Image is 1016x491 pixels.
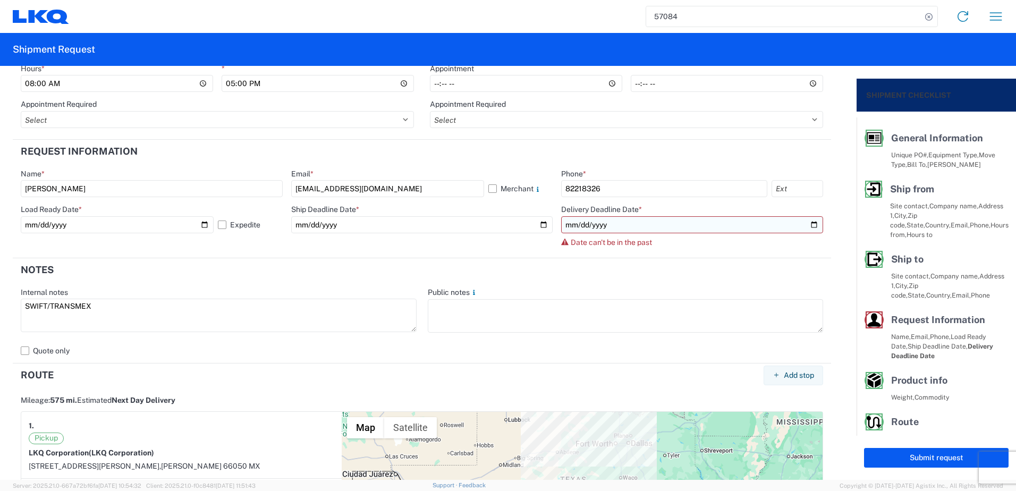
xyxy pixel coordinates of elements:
span: Next Day Delivery [112,396,175,404]
input: Ext [772,180,823,197]
span: Copyright © [DATE]-[DATE] Agistix Inc., All Rights Reserved [840,481,1003,490]
span: Equipment Type, [928,151,979,159]
span: Country, [925,221,951,229]
h2: Shipment Checklist [866,89,951,101]
span: City, [895,282,909,290]
span: Route [891,416,919,427]
span: Server: 2025.21.0-667a72bf6fa [13,482,141,489]
span: [PERSON_NAME] 66050 MX [161,462,260,470]
span: [STREET_ADDRESS][PERSON_NAME], [29,462,161,470]
span: Product info [891,375,947,386]
label: Delivery Deadline Date [561,205,642,214]
button: Show satellite imagery [384,417,437,438]
span: Phone [971,291,990,299]
span: Ship Deadline Date, [908,342,968,350]
span: Request Information [891,314,985,325]
label: Appointment [430,64,474,73]
span: Date can't be in the past [571,238,652,247]
h2: Route [21,370,54,380]
span: State, [907,221,925,229]
button: Add stop [764,366,823,385]
span: Pickup [29,433,64,444]
a: Support [433,482,459,488]
span: Phone, [970,221,990,229]
span: Commodity [915,393,950,401]
span: Unique PO#, [891,151,928,159]
span: Email, [911,333,930,341]
span: Hours to [907,231,933,239]
span: [PERSON_NAME] [927,160,981,168]
span: Company name, [930,272,979,280]
span: (LKQ Corporation) [89,448,154,457]
span: Add stop [784,370,814,380]
span: Site contact, [891,272,930,280]
span: Pallet Count, [891,435,931,443]
label: Hours [21,64,45,73]
span: Mileage: [21,396,77,404]
span: Pallet Count in Pickup Stops equals Pallet Count in delivery stops, [891,435,1003,462]
span: Bill To, [907,160,927,168]
span: Site contact, [890,202,929,210]
span: General Information [891,132,983,143]
label: Ship Deadline Date [291,205,359,214]
span: Ship to [891,253,924,265]
span: Email, [951,221,970,229]
label: Name [21,169,45,179]
label: Internal notes [21,287,68,297]
span: Weight, [891,393,915,401]
button: Show street map [347,417,384,438]
a: Feedback [459,482,486,488]
input: Shipment, tracking or reference number [646,6,921,27]
span: [DATE] 10:54:32 [98,482,141,489]
h2: Notes [21,265,54,275]
h2: Shipment Request [13,43,95,56]
h2: Request Information [21,146,138,157]
span: Ship from [890,183,934,194]
span: Email, [952,291,971,299]
span: Country, [926,291,952,299]
strong: LKQ Corporation [29,448,154,457]
label: Public notes [428,287,478,297]
label: Merchant [488,180,553,197]
span: Name, [891,333,911,341]
span: [DATE] 11:51:43 [216,482,256,489]
span: Client: 2025.21.0-f0c8481 [146,482,256,489]
label: Phone [561,169,586,179]
span: 575 mi. [50,396,77,404]
button: Submit request [864,448,1009,468]
label: Appointment Required [430,99,506,109]
span: Company name, [929,202,978,210]
span: State, [908,291,926,299]
label: Email [291,169,314,179]
span: Phone, [930,333,951,341]
label: Appointment Required [21,99,97,109]
span: Estimated [77,396,175,404]
span: City, [894,211,908,219]
label: Load Ready Date [21,205,82,214]
label: Expedite [218,216,282,233]
label: Quote only [21,342,823,359]
strong: 1. [29,419,34,433]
